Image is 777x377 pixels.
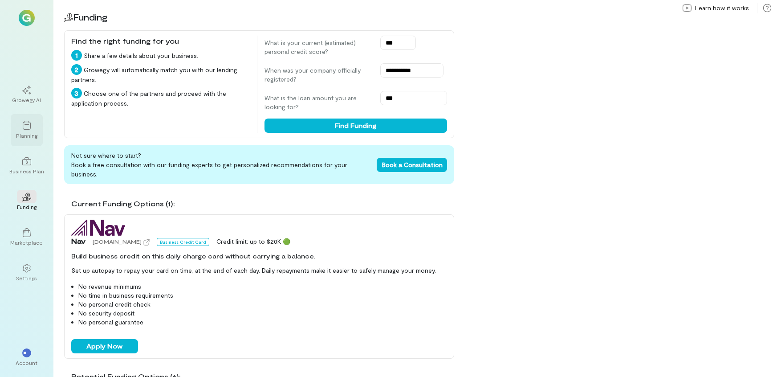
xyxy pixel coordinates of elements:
[71,50,250,61] div: Share a few details about your business.
[71,266,447,275] p: Set up autopay to repay your card on time, at the end of each day. Daily repayments make it easie...
[16,275,37,282] div: Settings
[78,318,447,327] li: No personal guarantee
[71,220,125,236] img: Nav
[73,12,107,22] span: Funding
[78,291,447,300] li: No time in business requirements
[93,238,142,245] span: [DOMAIN_NAME]
[17,203,37,210] div: Funding
[78,300,447,309] li: No personal credit check
[71,339,138,353] button: Apply Now
[11,78,43,111] a: Growegy AI
[12,96,41,103] div: Growegy AI
[93,237,150,246] a: [DOMAIN_NAME]
[71,198,454,209] div: Current Funding Options (1):
[71,88,250,108] div: Choose one of the partners and proceed with the application process.
[11,239,43,246] div: Marketplace
[71,236,85,246] span: Nav
[377,158,447,172] button: Book a Consultation
[71,36,250,46] div: Find the right funding for you
[16,359,38,366] div: Account
[16,132,37,139] div: Planning
[264,66,371,84] label: When was your company officially registered?
[382,161,443,168] span: Book a Consultation
[64,145,454,184] div: Not sure where to start? Book a free consultation with our funding experts to get personalized re...
[157,238,209,246] div: Business Credit Card
[11,221,43,253] a: Marketplace
[216,237,290,246] div: Credit limit: up to $20K
[71,64,82,75] div: 2
[695,4,749,12] span: Learn how it works
[11,150,43,182] a: Business Plan
[11,185,43,217] a: Funding
[78,282,447,291] li: No revenue minimums
[71,64,250,84] div: Growegy will automatically match you with our lending partners.
[11,257,43,289] a: Settings
[283,238,290,245] span: 🟢
[71,252,447,261] div: Build business credit on this daily charge card without carrying a balance.
[71,88,82,98] div: 3
[11,114,43,146] a: Planning
[264,38,371,56] label: What is your current (estimated) personal credit score?
[9,168,44,175] div: Business Plan
[264,94,371,111] label: What is the loan amount you are looking for?
[264,119,447,133] button: Find Funding
[78,309,447,318] li: No security deposit
[71,50,82,61] div: 1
